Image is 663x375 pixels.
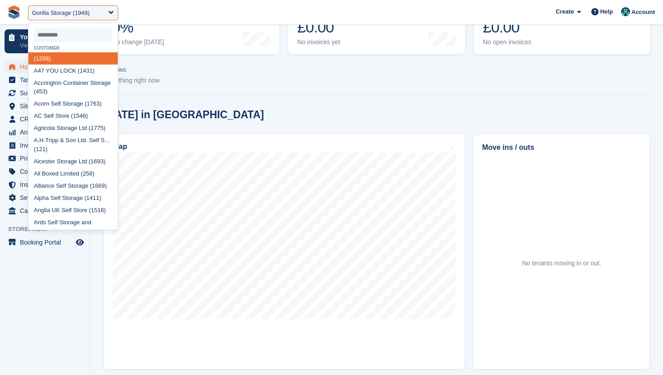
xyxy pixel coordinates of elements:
span: Nothing right now [110,77,160,84]
span: Insurance [20,178,74,191]
span: Home [20,60,74,73]
p: View next steps [20,42,74,50]
a: menu [5,139,85,152]
a: Your onboarding View next steps [5,29,85,53]
div: No invoices yet [297,38,364,46]
div: A.H.Tripp & Son Ltd. Self S... (121) [28,134,118,156]
a: menu [5,204,85,217]
span: Sites [20,100,74,112]
span: Subscriptions [20,87,74,99]
span: Account [631,8,655,17]
div: No open invoices [483,38,545,46]
div: 0% [112,18,164,37]
span: Pricing [20,152,74,165]
div: (1268) [28,52,118,65]
div: A47 YOU LOCK (1431) [28,65,118,77]
div: Alliance Self Storage (1669) [28,180,118,192]
div: Acorn Self Storage (1763) [28,98,118,110]
span: Capital [20,204,74,217]
span: Invoices [20,139,74,152]
span: CRM [20,113,74,125]
div: Agricola Storage Ltd (1775) [28,122,118,134]
span: Tasks [20,74,74,86]
span: Booking Portal [20,236,74,249]
a: menu [5,87,85,99]
p: Your onboarding [20,34,74,40]
a: menu [5,60,85,73]
div: Anglia UK Self Store (1516) [28,204,118,216]
div: Customer [28,46,118,51]
a: menu [5,100,85,112]
a: menu [5,126,85,139]
span: Help [600,7,613,16]
div: Alpha Self Storage (1411) [28,192,118,204]
a: Map [104,134,465,369]
span: Analytics [20,126,74,139]
span: Coupons [20,165,74,178]
h2: Move ins / outs [482,142,641,153]
div: £0.00 [483,18,545,37]
a: menu [5,178,85,191]
div: Gorilla Storage (1949) [32,9,90,18]
a: menu [5,236,85,249]
a: menu [5,113,85,125]
a: menu [5,74,85,86]
a: menu [5,152,85,165]
div: No change [DATE] [112,38,164,46]
span: Create [556,7,574,16]
div: Alcester Storage Ltd (1693) [28,155,118,167]
div: No tenants moving in or out. [522,259,601,268]
span: Settings [20,191,74,204]
p: ACTIONS [104,67,649,73]
h2: [DATE] in [GEOGRAPHIC_DATA] [104,109,264,121]
div: AC Self Store (1546) [28,110,118,122]
h2: Map [113,143,127,151]
a: menu [5,165,85,178]
div: Accrington Container Storage (453) [28,77,118,98]
div: All Boxed Limited (258) [28,167,118,180]
div: Ards Self Storage and Removals (1083) [28,216,118,237]
a: menu [5,191,85,204]
img: Jennifer Ofodile [621,7,630,16]
span: Storefront [8,225,90,234]
div: £0.00 [297,18,364,37]
img: stora-icon-8386f47178a22dfd0bd8f6a31ec36ba5ce8667c1dd55bd0f319d3a0aa187defe.svg [7,5,21,19]
a: Preview store [74,237,85,248]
